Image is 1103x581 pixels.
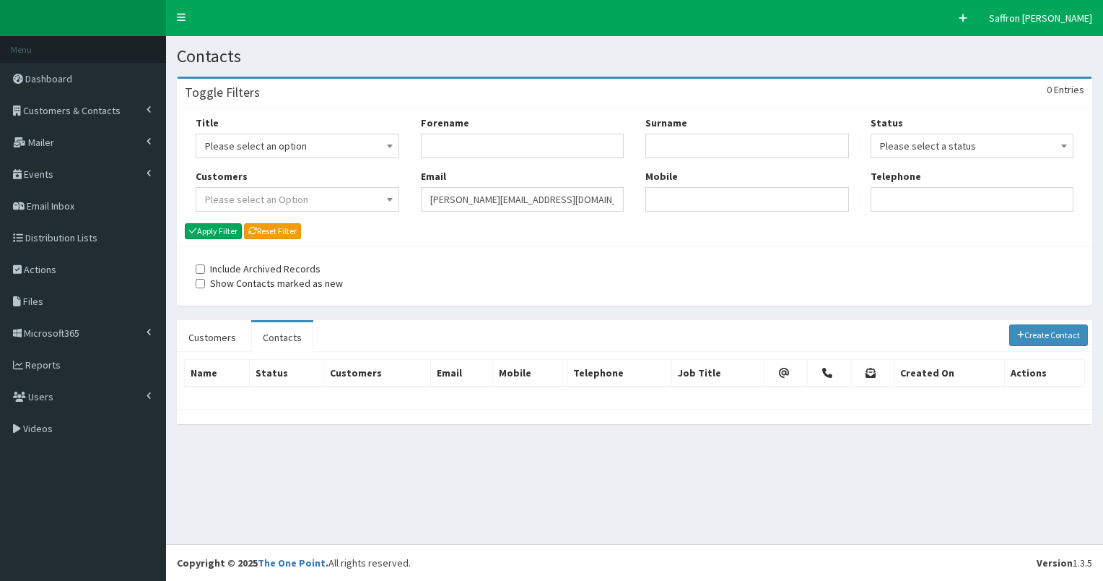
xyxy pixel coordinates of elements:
[196,134,399,158] span: Please select an option
[1047,83,1052,96] span: 0
[421,116,469,130] label: Forename
[205,193,308,206] span: Please select an Option
[493,359,567,387] th: Mobile
[196,276,343,290] label: Show Contacts marked as new
[850,359,894,387] th: Post Permission
[196,264,205,274] input: Include Archived Records
[672,359,764,387] th: Job Title
[25,231,97,244] span: Distribution Lists
[871,169,921,184] label: Telephone
[185,223,242,239] button: Apply Filter
[28,136,54,149] span: Mailer
[1054,83,1084,96] span: Entries
[28,390,53,403] span: Users
[871,116,903,130] label: Status
[1009,324,1089,346] a: Create Contact
[25,72,72,85] span: Dashboard
[430,359,492,387] th: Email
[807,359,850,387] th: Telephone Permission
[1004,359,1085,387] th: Actions
[249,359,323,387] th: Status
[567,359,672,387] th: Telephone
[177,47,1092,66] h1: Contacts
[989,12,1092,25] span: Saffron [PERSON_NAME]
[24,168,53,181] span: Events
[764,359,808,387] th: Email Permission
[23,422,53,435] span: Videos
[871,134,1074,158] span: Please select a status
[185,359,250,387] th: Name
[1037,556,1092,570] div: 1.3.5
[196,262,321,276] label: Include Archived Records
[24,263,56,276] span: Actions
[196,169,248,184] label: Customers
[24,327,79,340] span: Microsoft365
[1037,556,1073,569] b: Version
[166,544,1103,581] footer: All rights reserved.
[27,199,74,212] span: Email Inbox
[196,116,219,130] label: Title
[251,322,313,353] a: Contacts
[23,104,121,117] span: Customers & Contacts
[421,169,446,184] label: Email
[185,86,260,99] h3: Toggle Filters
[894,359,1004,387] th: Created On
[323,359,430,387] th: Customers
[196,279,205,288] input: Show Contacts marked as new
[177,322,248,353] a: Customers
[880,136,1065,156] span: Please select a status
[258,556,326,569] a: The One Point
[244,223,301,239] a: Reset Filter
[23,295,43,308] span: Files
[177,556,328,569] strong: Copyright © 2025 .
[205,136,390,156] span: Please select an option
[645,116,687,130] label: Surname
[25,358,61,371] span: Reports
[645,169,678,184] label: Mobile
